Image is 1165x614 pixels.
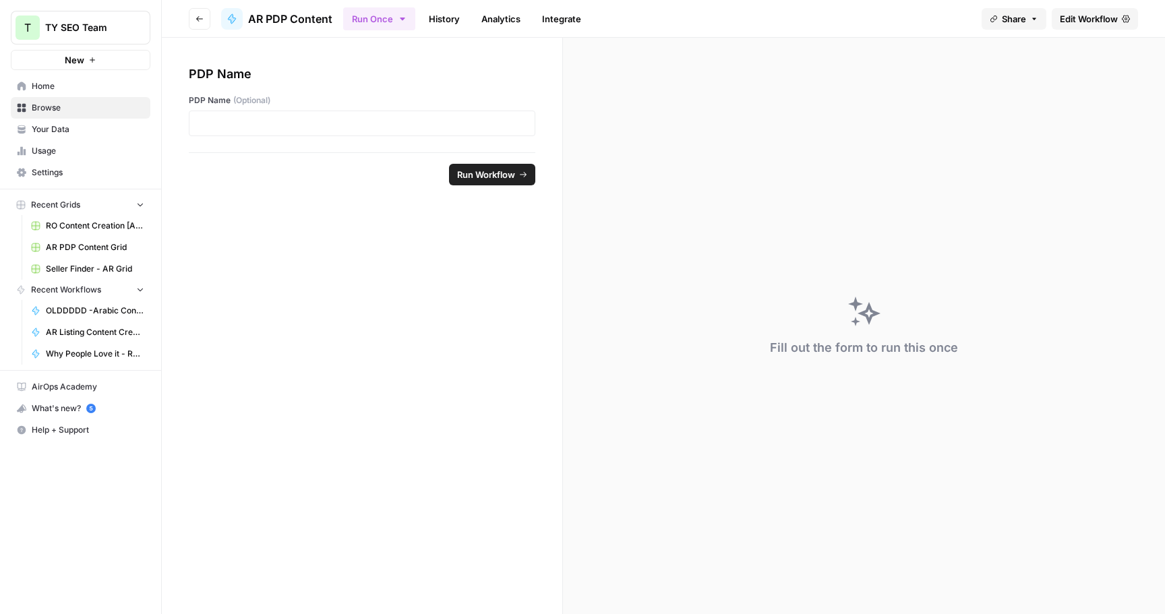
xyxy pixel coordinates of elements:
[32,381,144,393] span: AirOps Academy
[457,168,515,181] span: Run Workflow
[86,404,96,413] a: 5
[32,145,144,157] span: Usage
[89,405,92,412] text: 5
[421,8,468,30] a: History
[11,419,150,441] button: Help + Support
[189,94,535,106] label: PDP Name
[25,300,150,321] a: OLDDDDD -Arabic Content Creation
[32,102,144,114] span: Browse
[11,398,150,419] button: What's new? 5
[11,162,150,183] a: Settings
[32,123,144,135] span: Your Data
[343,7,415,30] button: Run Once
[25,237,150,258] a: AR PDP Content Grid
[449,164,535,185] button: Run Workflow
[24,20,31,36] span: T
[45,21,127,34] span: TY SEO Team
[31,199,80,211] span: Recent Grids
[11,280,150,300] button: Recent Workflows
[11,398,150,419] div: What's new?
[11,50,150,70] button: New
[32,166,144,179] span: Settings
[46,241,144,253] span: AR PDP Content Grid
[11,11,150,44] button: Workspace: TY SEO Team
[1052,8,1138,30] a: Edit Workflow
[233,94,270,106] span: (Optional)
[770,338,958,357] div: Fill out the form to run this once
[65,53,84,67] span: New
[25,343,150,365] a: Why People Love it - RO PDP Content [Anil]
[46,263,144,275] span: Seller Finder - AR Grid
[31,284,101,296] span: Recent Workflows
[11,119,150,140] a: Your Data
[46,305,144,317] span: OLDDDDD -Arabic Content Creation
[189,65,535,84] div: PDP Name
[982,8,1046,30] button: Share
[11,75,150,97] a: Home
[32,80,144,92] span: Home
[25,321,150,343] a: AR Listing Content Creation
[46,220,144,232] span: RO Content Creation [Anil] Grid
[473,8,529,30] a: Analytics
[11,195,150,215] button: Recent Grids
[25,215,150,237] a: RO Content Creation [Anil] Grid
[46,348,144,360] span: Why People Love it - RO PDP Content [Anil]
[11,376,150,398] a: AirOps Academy
[32,424,144,436] span: Help + Support
[248,11,332,27] span: AR PDP Content
[25,258,150,280] a: Seller Finder - AR Grid
[11,97,150,119] a: Browse
[1060,12,1118,26] span: Edit Workflow
[534,8,589,30] a: Integrate
[46,326,144,338] span: AR Listing Content Creation
[221,8,332,30] a: AR PDP Content
[11,140,150,162] a: Usage
[1002,12,1026,26] span: Share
